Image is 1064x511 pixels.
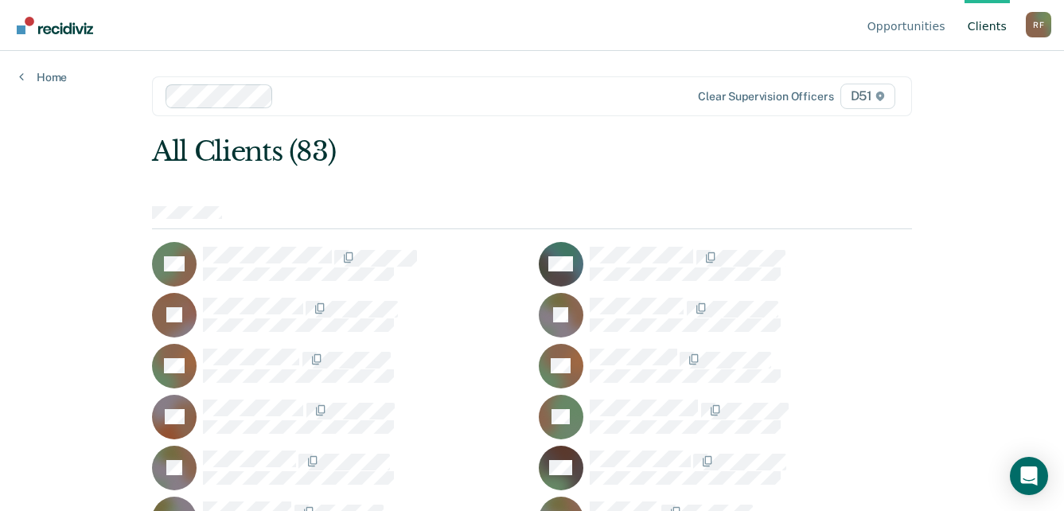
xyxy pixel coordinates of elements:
[1010,457,1048,495] div: Open Intercom Messenger
[1026,12,1051,37] div: R F
[17,17,93,34] img: Recidiviz
[840,84,895,109] span: D51
[698,90,833,103] div: Clear supervision officers
[19,70,67,84] a: Home
[152,135,760,168] div: All Clients (83)
[1026,12,1051,37] button: Profile dropdown button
